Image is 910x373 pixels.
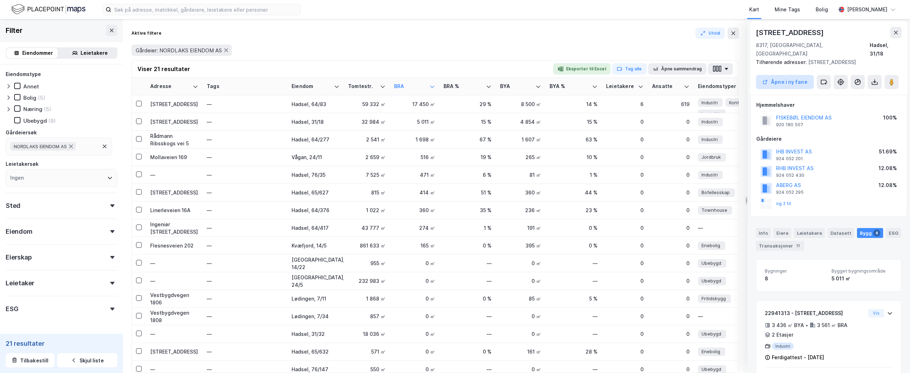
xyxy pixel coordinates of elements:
[6,25,23,36] div: Filter
[695,28,725,39] button: Utvid
[870,41,902,58] div: Hadsel, 31/18
[444,83,483,90] div: BRA %
[348,348,386,355] div: 571 ㎡
[606,153,644,161] div: 0
[756,75,814,89] button: Åpne i ny fane
[847,5,887,14] div: [PERSON_NAME]
[698,222,774,234] div: —
[136,47,222,54] span: Gårdeier: NORDLAKS EIENDOM AS
[6,279,34,287] div: Leietaker
[868,309,884,317] button: Vis
[756,241,804,251] div: Transaksjoner
[444,171,492,179] div: 6 %
[701,242,720,249] span: Enebolig
[394,348,435,355] div: 0 ㎡
[776,173,804,178] div: 924 052 430
[444,277,492,285] div: —
[500,83,533,90] div: BYA
[57,353,117,367] button: Skjul liste
[150,330,198,338] div: —
[500,189,541,196] div: 360 ㎡
[500,242,541,249] div: 395 ㎡
[772,331,793,339] div: 2 Etasjer
[886,228,901,238] div: ESG
[652,206,689,214] div: 0
[652,224,689,232] div: 0
[652,277,689,285] div: 0
[606,136,644,143] div: 0
[207,275,283,287] div: —
[652,295,689,302] div: 0
[701,260,721,267] span: Ubebygd
[606,313,644,320] div: 0
[701,118,718,126] span: Industri
[348,313,386,320] div: 857 ㎡
[44,106,51,112] div: (5)
[207,134,283,145] div: —
[701,366,721,373] span: Ubebygd
[150,118,198,126] div: [STREET_ADDRESS]
[606,189,644,196] div: 0
[394,171,435,179] div: 471 ㎡
[701,136,718,143] span: Industri
[652,313,689,320] div: 0
[756,228,771,238] div: Info
[6,202,20,210] div: Sted
[776,122,803,128] div: 920 180 507
[500,153,541,161] div: 265 ㎡
[652,83,681,90] div: Ansatte
[348,118,386,126] div: 32 984 ㎡
[81,49,108,57] div: Leietakere
[606,366,644,373] div: 0
[500,100,541,108] div: 8 500 ㎡
[612,63,647,75] button: Tag alle
[6,353,54,367] button: Tilbakestill
[348,366,386,373] div: 550 ㎡
[875,339,910,373] div: Chat Widget
[756,59,808,65] span: Tilhørende adresser:
[292,100,340,108] div: Hadsel, 64/83
[207,311,283,322] div: —
[292,224,340,232] div: Hadsel, 64/417
[10,174,24,182] div: Ingen
[749,5,759,14] div: Kart
[832,274,893,283] div: 5 011 ㎡
[652,242,689,249] div: 0
[348,189,386,196] div: 815 ㎡
[6,70,41,78] div: Eiendomstype
[48,117,56,124] div: (9)
[606,277,644,285] div: 0
[652,118,689,126] div: 0
[22,49,53,57] div: Eiendommer
[348,83,377,90] div: Tomtestr.
[652,348,689,355] div: 0
[879,164,897,173] div: 12.08%
[765,309,865,317] div: 22941313 - [STREET_ADDRESS]
[606,348,644,355] div: 0
[207,240,283,251] div: —
[606,295,644,302] div: 0
[6,160,39,168] div: Leietakersøk
[444,189,492,196] div: 51 %
[348,100,386,108] div: 59 332 ㎡
[776,190,804,195] div: 924 052 295
[500,366,541,373] div: 0 ㎡
[652,366,689,373] div: 0
[772,321,804,330] div: 3 436 ㎡ BYA
[292,295,340,302] div: Lødingen, 7/11
[794,228,825,238] div: Leietakere
[701,189,730,196] span: Bofellesskap
[207,328,283,340] div: —
[292,118,340,126] div: Hadsel, 31/18
[207,99,283,110] div: —
[553,63,611,75] button: Eksporter til Excel
[550,83,589,90] div: BYA %
[444,153,492,161] div: 19 %
[394,136,435,143] div: 1 698 ㎡
[729,99,744,106] span: Kontor
[701,171,718,179] span: Industri
[873,229,880,237] div: 8
[550,189,598,196] div: 44 %
[775,5,800,14] div: Mine Tags
[292,242,340,249] div: Kvæfjord, 14/5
